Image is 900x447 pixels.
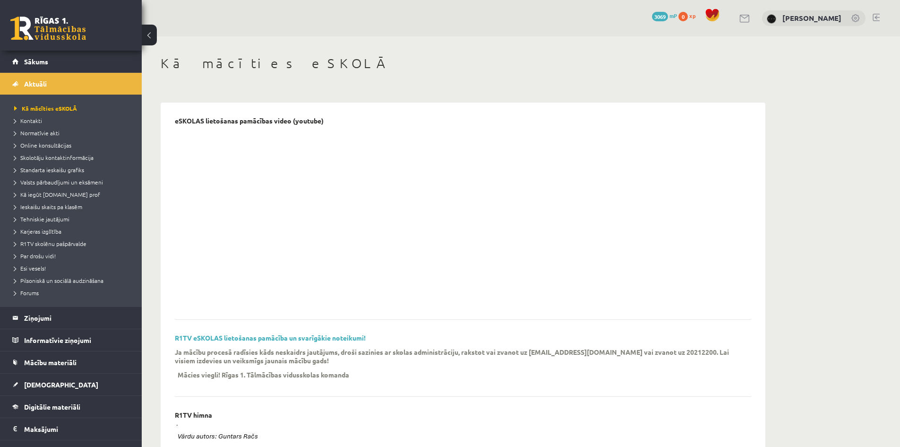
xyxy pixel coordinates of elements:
[24,418,130,440] legend: Maksājumi
[24,403,80,411] span: Digitālie materiāli
[669,12,677,19] span: mP
[14,105,77,112] span: Kā mācīties eSKOLĀ
[14,215,69,223] span: Tehniskie jautājumi
[24,358,77,367] span: Mācību materiāli
[24,380,98,389] span: [DEMOGRAPHIC_DATA]
[652,12,677,19] a: 3069 mP
[161,55,765,71] h1: Kā mācīties eSKOLĀ
[24,329,130,351] legend: Informatīvie ziņojumi
[14,239,132,248] a: R1TV skolēnu pašpārvalde
[12,73,130,95] a: Aktuāli
[14,153,132,162] a: Skolotāju kontaktinformācija
[14,116,132,125] a: Kontakti
[14,264,46,272] span: Esi vesels!
[12,374,130,395] a: [DEMOGRAPHIC_DATA]
[14,190,132,199] a: Kā iegūt [DOMAIN_NAME] prof
[652,12,668,21] span: 3069
[14,289,39,297] span: Forums
[14,104,132,113] a: Kā mācīties eSKOLĀ
[175,117,324,125] p: eSKOLAS lietošanas pamācības video (youtube)
[175,411,212,419] p: R1TV himna
[12,329,130,351] a: Informatīvie ziņojumi
[14,141,132,149] a: Online konsultācijas
[12,307,130,329] a: Ziņojumi
[14,215,132,223] a: Tehniskie jautājumi
[14,178,132,186] a: Valsts pārbaudījumi un eksāmeni
[14,191,100,198] span: Kā iegūt [DOMAIN_NAME] prof
[12,396,130,418] a: Digitālie materiāli
[14,289,132,297] a: Forums
[14,154,94,161] span: Skolotāju kontaktinformācija
[14,117,42,124] span: Kontakti
[14,227,132,236] a: Karjeras izglītība
[14,228,61,235] span: Karjeras izglītība
[14,202,132,211] a: Ieskaišu skaits pa klasēm
[14,129,132,137] a: Normatīvie akti
[178,370,220,379] p: Mācies viegli!
[14,277,103,284] span: Pilsoniskā un sociālā audzināšana
[14,141,71,149] span: Online konsultācijas
[14,276,132,285] a: Pilsoniskā un sociālā audzināšana
[14,264,132,272] a: Esi vesels!
[175,348,737,365] p: Ja mācību procesā radīsies kāds neskaidrs jautājums, droši sazinies ar skolas administrāciju, rak...
[678,12,688,21] span: 0
[10,17,86,40] a: Rīgas 1. Tālmācības vidusskola
[14,129,60,137] span: Normatīvie akti
[14,252,132,260] a: Par drošu vidi!
[14,252,56,260] span: Par drošu vidi!
[24,57,48,66] span: Sākums
[24,307,130,329] legend: Ziņojumi
[14,166,132,174] a: Standarta ieskaišu grafiks
[14,166,84,174] span: Standarta ieskaišu grafiks
[24,79,47,88] span: Aktuāli
[767,14,776,24] img: Ansis Eglājs
[689,12,695,19] span: xp
[12,51,130,72] a: Sākums
[14,178,103,186] span: Valsts pārbaudījumi un eksāmeni
[12,351,130,373] a: Mācību materiāli
[14,203,82,210] span: Ieskaišu skaits pa klasēm
[678,12,700,19] a: 0 xp
[14,240,86,247] span: R1TV skolēnu pašpārvalde
[222,370,349,379] p: Rīgas 1. Tālmācības vidusskolas komanda
[782,13,841,23] a: [PERSON_NAME]
[175,333,366,342] a: R1TV eSKOLAS lietošanas pamācība un svarīgākie noteikumi!
[12,418,130,440] a: Maksājumi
